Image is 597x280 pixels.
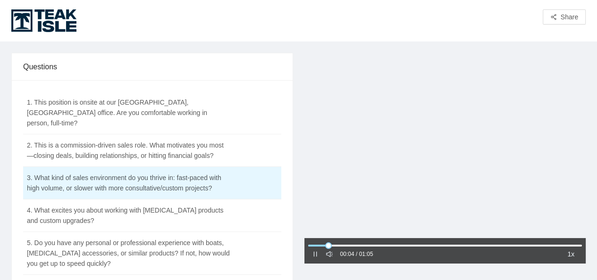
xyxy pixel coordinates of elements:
[550,14,557,21] span: share-alt
[340,250,373,259] div: 00:04 / 01:05
[11,9,76,32] img: Teak Isle
[23,134,234,167] td: 2. This is a commission-driven sales role. What motivates you most—closing deals, building relati...
[23,91,234,134] td: 1. This position is onsite at our [GEOGRAPHIC_DATA], [GEOGRAPHIC_DATA] office. Are you comfortabl...
[23,53,281,80] div: Questions
[543,9,586,25] button: share-altShare
[326,251,333,257] span: sound
[23,199,234,232] td: 4. What excites you about working with [MEDICAL_DATA] products and custom upgrades?
[312,251,319,257] span: pause
[561,12,578,22] span: Share
[23,232,234,275] td: 5. Do you have any personal or professional experience with boats, [MEDICAL_DATA] accessories, or...
[567,249,574,259] span: 1x
[23,167,234,199] td: 3. What kind of sales environment do you thrive in: fast-paced with high volume, or slower with m...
